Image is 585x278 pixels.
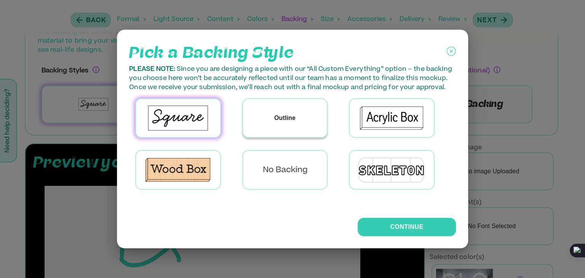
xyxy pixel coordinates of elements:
[129,65,456,92] p: Since you are designing a piece with our “All Custom Everything” option – the backing you choose ...
[129,66,177,72] span: PLEASE NOTE:
[129,42,294,65] p: Pick a Backing Style
[358,218,456,236] button: Continue
[274,113,296,123] p: Outline
[547,241,585,278] iframe: Chat Widget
